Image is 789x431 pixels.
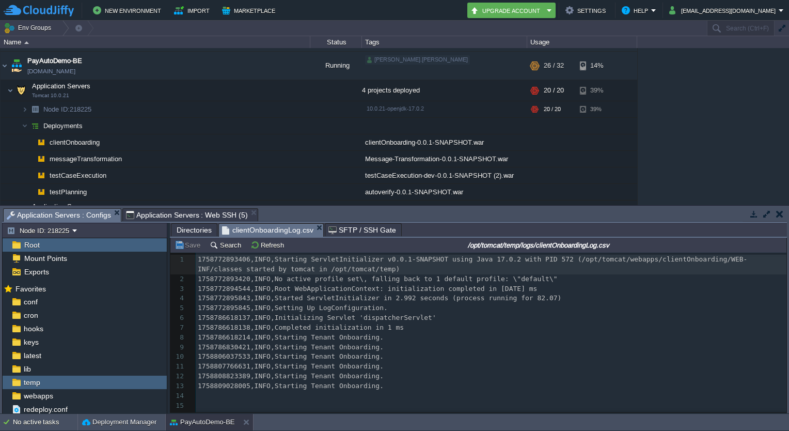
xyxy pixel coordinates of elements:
a: messageTransformation [49,155,123,163]
img: AMDAwAAAACH5BAEAAAAALAAAAAABAAEAAAICRAEAOw== [28,184,34,200]
span: Tomcat 10.0.21 [32,93,69,99]
button: Upgrade Account [470,4,544,17]
img: AMDAwAAAACH5BAEAAAAALAAAAAABAAEAAAICRAEAOw== [28,101,42,117]
div: Status [311,36,361,48]
span: Favorites [13,284,48,294]
span: 1758786618214,INFO,Starting Tenant Onboarding. [198,333,384,341]
div: 2 [170,274,186,284]
button: New Environment [93,4,164,17]
div: 12 [170,372,186,381]
div: testCaseExecution-dev-0.0.1-SNAPSHOT (2).war [362,167,527,183]
button: PayAutoDemo-BE [170,417,235,427]
a: redeploy.conf [22,405,69,414]
a: latest [22,351,43,360]
button: Node ID: 218225 [7,226,72,235]
span: 1758772893406,INFO,Starting ServletInitializer v0.0.1-SNAPSHOT using Java 17.0.2 with PID 572 (/o... [198,255,747,273]
span: 1758772895845,INFO,Setting Up LogConfiguration. [198,304,388,312]
span: Directories [177,224,212,236]
a: temp [22,378,42,387]
div: Usage [528,36,637,48]
button: Settings [565,4,609,17]
div: autoverify-0.0.1-SNAPSHOT.war [362,184,527,200]
div: 3 [170,284,186,294]
button: Help [622,4,651,17]
img: AMDAwAAAACH5BAEAAAAALAAAAAABAAEAAAICRAEAOw== [28,134,34,150]
button: Import [174,4,213,17]
div: 4 [170,294,186,303]
img: AMDAwAAAACH5BAEAAAAALAAAAAABAAEAAAICRAEAOw== [34,134,49,150]
span: 1758772893420,INFO,No active profile set\, falling back to 1 default profile: \"default\" [198,275,558,283]
img: AMDAwAAAACH5BAEAAAAALAAAAAABAAEAAAICRAEAOw== [34,167,49,183]
span: Node ID: [43,105,70,113]
span: Application Servers [31,202,92,211]
div: [PERSON_NAME].[PERSON_NAME] [365,55,470,65]
div: 15 [170,401,186,411]
a: hooks [22,324,45,333]
button: Env Groups [4,21,55,35]
a: clientOnboarding [49,138,101,147]
div: 4 projects deployed [362,80,527,101]
div: 14 [170,391,186,401]
span: Application Servers : Web SSH (5) [126,209,248,221]
span: 1758786618137,INFO,Initializing Servlet 'dispatcherServlet' [198,314,436,321]
img: AMDAwAAAACH5BAEAAAAALAAAAAABAAEAAAICRAEAOw== [7,80,13,101]
div: 1 [170,255,186,265]
a: webapps [22,391,55,401]
div: 10 [170,352,186,362]
a: keys [22,337,40,347]
img: AMDAwAAAACH5BAEAAAAALAAAAAABAAEAAAICRAEAOw== [1,52,9,80]
img: AMDAwAAAACH5BAEAAAAALAAAAAABAAEAAAICRAEAOw== [7,201,13,221]
div: 8 [170,333,186,343]
div: 9 [170,343,186,352]
a: Application ServersTomcat 10.0.21 [31,82,92,90]
button: [EMAIL_ADDRESS][DOMAIN_NAME] [669,4,779,17]
img: AMDAwAAAACH5BAEAAAAALAAAAAABAAEAAAICRAEAOw== [28,118,42,134]
div: Message-Transformation-0.0.1-SNAPSHOT.war [362,151,527,167]
span: 10.0.21-openjdk-17.0.2 [367,105,424,112]
img: AMDAwAAAACH5BAEAAAAALAAAAAABAAEAAAICRAEAOw== [22,101,28,117]
div: clientOnboarding-0.0.1-SNAPSHOT.war [362,134,527,150]
div: 11 [170,362,186,372]
span: 1758786830421,INFO,Starting Tenant Onboarding. [198,343,384,351]
span: 218225 [42,105,93,114]
button: Marketplace [222,4,278,17]
span: 1758772895843,INFO,Started ServletInitializer in 2.992 seconds (process running for 82.07) [198,294,561,302]
button: Search [210,240,244,250]
div: auditTrailService-dev (2).war [362,201,527,221]
button: Save [175,240,203,250]
a: Node ID:218225 [42,105,93,114]
div: 26 / 32 [544,52,564,80]
a: Mount Points [22,254,69,263]
span: 1758772894544,INFO,Root WebApplicationContext: initialization completed in [DATE] ms [198,285,537,293]
a: lib [22,364,33,374]
img: AMDAwAAAACH5BAEAAAAALAAAAAABAAEAAAICRAEAOw== [28,151,34,167]
div: Tags [362,36,527,48]
div: 16 [170,411,186,421]
div: No active tasks [13,414,77,430]
a: [DOMAIN_NAME] [27,66,75,76]
div: 1% [580,201,613,221]
span: 1758806037533,INFO,Starting Tenant Onboarding. [198,352,384,360]
img: AMDAwAAAACH5BAEAAAAALAAAAAABAAEAAAICRAEAOw== [22,118,28,134]
img: AMDAwAAAACH5BAEAAAAALAAAAAABAAEAAAICRAEAOw== [28,167,34,183]
span: cron [22,311,40,320]
a: PayAutoDemo-BE [27,56,82,66]
a: conf [22,297,39,306]
img: AMDAwAAAACH5BAEAAAAALAAAAAABAAEAAAICRAEAOw== [14,201,28,221]
a: Exports [22,267,51,276]
span: 1758808823389,INFO,Starting Tenant Onboarding. [198,372,384,380]
div: 13 [170,381,186,391]
a: Deployments [42,121,84,130]
div: 6 [170,313,186,323]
